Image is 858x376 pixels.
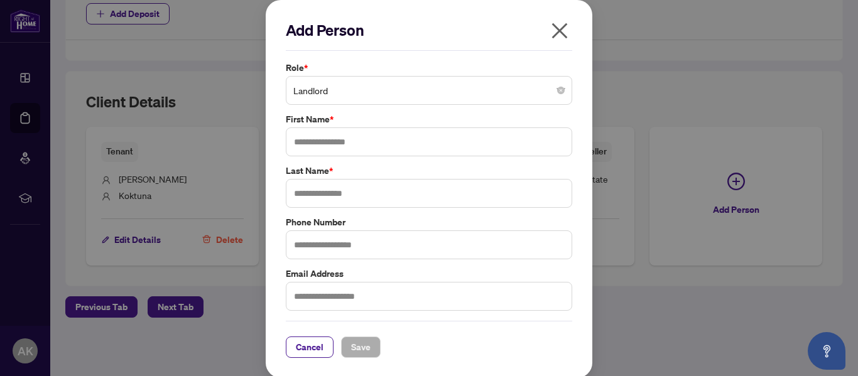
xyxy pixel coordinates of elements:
label: Email Address [286,267,572,281]
span: Cancel [296,337,323,357]
button: Open asap [808,332,845,370]
span: close [550,21,570,41]
label: Last Name [286,164,572,178]
h2: Add Person [286,20,572,40]
button: Cancel [286,336,334,358]
label: Phone Number [286,215,572,229]
label: Role [286,61,572,75]
span: close-circle [557,87,565,94]
label: First Name [286,112,572,126]
button: Save [341,336,381,358]
span: Landlord [293,78,565,102]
